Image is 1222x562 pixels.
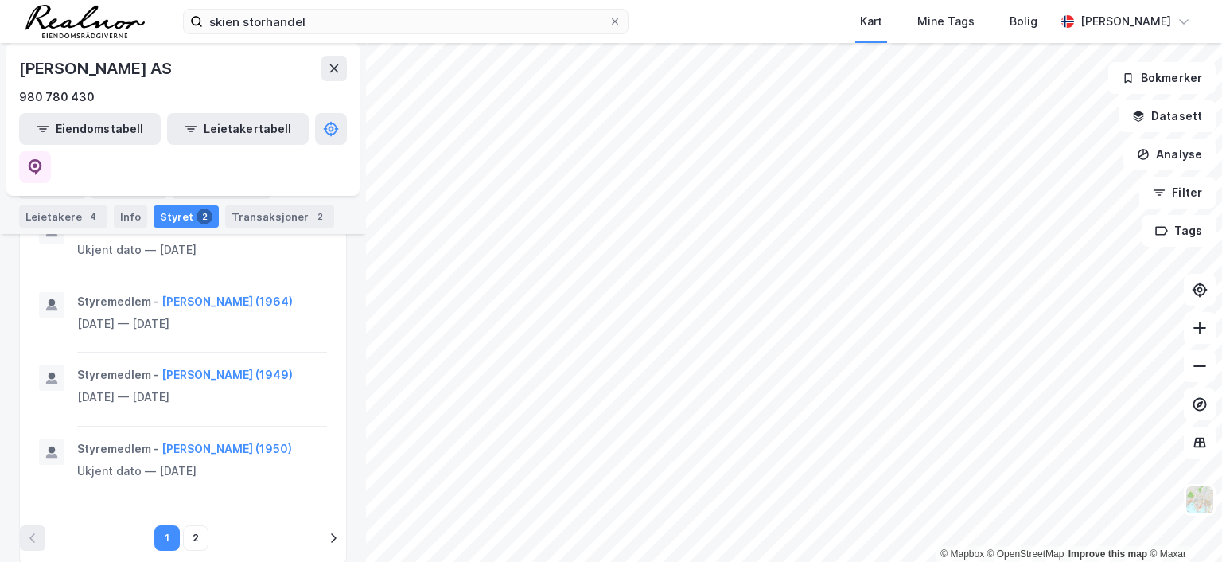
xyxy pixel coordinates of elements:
nav: pagination navigation [20,525,346,551]
a: Improve this map [1068,548,1147,560]
button: 2 [183,525,208,551]
div: Mine Tags [917,12,975,31]
div: Info [114,205,147,228]
div: 2 [197,209,212,224]
button: Eiendomstabell [19,113,161,145]
div: [DATE] — [DATE] [77,314,327,334]
div: Transaksjoner [225,205,334,228]
div: [PERSON_NAME] AS [19,56,175,81]
div: [PERSON_NAME] [1080,12,1171,31]
button: Tags [1142,215,1216,247]
div: Leietakere [19,205,107,228]
a: Mapbox [940,548,984,560]
div: Kontrollprogram for chat [1142,486,1222,562]
div: Ukjent dato — [DATE] [77,240,327,260]
iframe: Chat Widget [1142,486,1222,562]
input: Søk på adresse, matrikkel, gårdeiere, leietakere eller personer [203,10,609,33]
button: Analyse [1123,139,1216,170]
div: Kart [860,12,882,31]
div: 2 [312,209,328,224]
button: Bokmerker [1108,62,1216,94]
div: Bolig [1010,12,1037,31]
button: Filter [1139,177,1216,209]
button: Datasett [1119,100,1216,132]
a: OpenStreetMap [987,548,1064,560]
img: Z [1185,485,1215,515]
div: 4 [85,209,101,224]
div: [DATE] — [DATE] [77,388,327,407]
img: realnor-logo.934646d98de889bb5806.png [25,5,145,38]
button: 1 [154,525,180,551]
button: Leietakertabell [167,113,309,145]
div: 980 780 430 [19,88,95,107]
div: Ukjent dato — [DATE] [77,462,327,481]
div: Styret [154,205,219,228]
